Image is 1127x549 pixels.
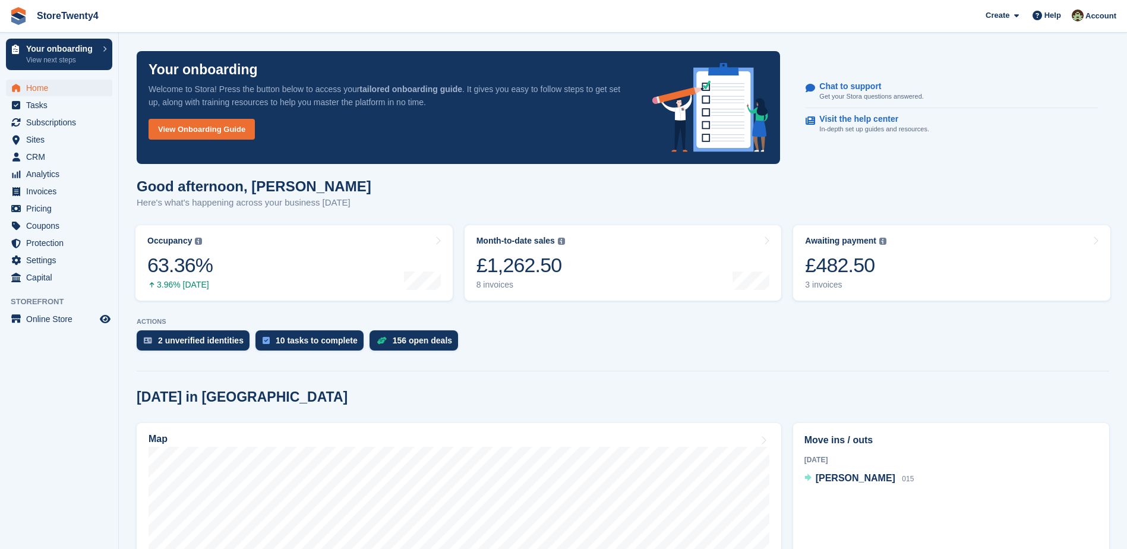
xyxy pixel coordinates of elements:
p: Chat to support [819,81,914,91]
div: £1,262.50 [476,253,565,277]
span: Pricing [26,200,97,217]
a: menu [6,235,112,251]
span: Subscriptions [26,114,97,131]
a: menu [6,97,112,113]
span: Online Store [26,311,97,327]
span: Analytics [26,166,97,182]
a: menu [6,149,112,165]
a: menu [6,200,112,217]
span: Capital [26,269,97,286]
div: Awaiting payment [805,236,876,246]
a: menu [6,311,112,327]
span: Sites [26,131,97,148]
p: In-depth set up guides and resources. [819,124,929,134]
p: Your onboarding [149,63,258,77]
a: menu [6,131,112,148]
p: Your onboarding [26,45,97,53]
a: menu [6,114,112,131]
img: icon-info-grey-7440780725fd019a000dd9b08b2336e03edf1995a4989e88bcd33f0948082b44.svg [879,238,886,245]
h2: [DATE] in [GEOGRAPHIC_DATA] [137,389,348,405]
img: onboarding-info-6c161a55d2c0e0a8cae90662b2fe09162a5109e8cc188191df67fb4f79e88e88.svg [652,63,769,152]
a: Occupancy 63.36% 3.96% [DATE] [135,225,453,301]
p: Visit the help center [819,114,920,124]
a: 10 tasks to complete [255,330,370,356]
a: View Onboarding Guide [149,119,255,140]
img: deal-1b604bf984904fb50ccaf53a9ad4b4a5d6e5aea283cecdc64d6e3604feb123c2.svg [377,336,387,345]
div: 156 open deals [393,336,452,345]
a: Visit the help center In-depth set up guides and resources. [806,108,1098,140]
p: ACTIONS [137,318,1109,326]
div: Occupancy [147,236,192,246]
div: £482.50 [805,253,886,277]
div: 3.96% [DATE] [147,280,213,290]
span: Protection [26,235,97,251]
span: Help [1044,10,1061,21]
img: Lee Hanlon [1072,10,1084,21]
span: Home [26,80,97,96]
img: stora-icon-8386f47178a22dfd0bd8f6a31ec36ba5ce8667c1dd55bd0f319d3a0aa187defe.svg [10,7,27,25]
div: 2 unverified identities [158,336,244,345]
span: Settings [26,252,97,269]
a: Month-to-date sales £1,262.50 8 invoices [465,225,782,301]
span: Invoices [26,183,97,200]
p: Welcome to Stora! Press the button below to access your . It gives you easy to follow steps to ge... [149,83,633,109]
a: menu [6,183,112,200]
span: Account [1085,10,1116,22]
a: Awaiting payment £482.50 3 invoices [793,225,1110,301]
a: Preview store [98,312,112,326]
img: verify_identity-adf6edd0f0f0b5bbfe63781bf79b02c33cf7c696d77639b501bdc392416b5a36.svg [144,337,152,344]
div: 10 tasks to complete [276,336,358,345]
h1: Good afternoon, [PERSON_NAME] [137,178,371,194]
a: menu [6,166,112,182]
span: [PERSON_NAME] [816,473,895,483]
a: Your onboarding View next steps [6,39,112,70]
a: 2 unverified identities [137,330,255,356]
a: [PERSON_NAME] 015 [804,471,914,487]
span: Storefront [11,296,118,308]
div: Month-to-date sales [476,236,555,246]
a: menu [6,252,112,269]
a: StoreTwenty4 [32,6,103,26]
span: Coupons [26,217,97,234]
a: 156 open deals [370,330,464,356]
h2: Move ins / outs [804,433,1098,447]
span: 015 [902,475,914,483]
p: View next steps [26,55,97,65]
p: Here's what's happening across your business [DATE] [137,196,371,210]
strong: tailored onboarding guide [359,84,462,94]
a: menu [6,217,112,234]
span: Tasks [26,97,97,113]
div: 3 invoices [805,280,886,290]
div: 8 invoices [476,280,565,290]
img: icon-info-grey-7440780725fd019a000dd9b08b2336e03edf1995a4989e88bcd33f0948082b44.svg [195,238,202,245]
a: Chat to support Get your Stora questions answered. [806,75,1098,108]
span: CRM [26,149,97,165]
a: menu [6,269,112,286]
img: icon-info-grey-7440780725fd019a000dd9b08b2336e03edf1995a4989e88bcd33f0948082b44.svg [558,238,565,245]
a: menu [6,80,112,96]
img: task-75834270c22a3079a89374b754ae025e5fb1db73e45f91037f5363f120a921f8.svg [263,337,270,344]
div: [DATE] [804,455,1098,465]
div: 63.36% [147,253,213,277]
h2: Map [149,434,168,444]
span: Create [986,10,1009,21]
p: Get your Stora questions answered. [819,91,923,102]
